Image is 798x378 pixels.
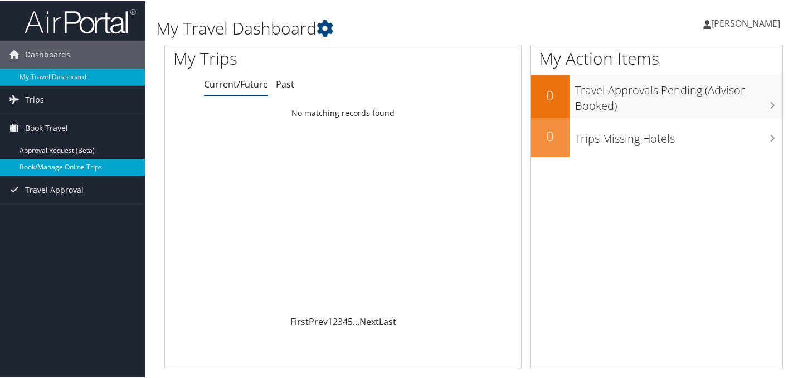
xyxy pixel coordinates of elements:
a: 3 [338,314,343,327]
h2: 0 [531,85,570,104]
h3: Travel Approvals Pending (Advisor Booked) [575,76,782,113]
h1: My Travel Dashboard [156,16,580,39]
a: 5 [348,314,353,327]
a: 0Travel Approvals Pending (Advisor Booked) [531,74,782,117]
a: Current/Future [204,77,268,89]
span: Trips [25,85,44,113]
img: airportal-logo.png [25,7,136,33]
a: Past [276,77,294,89]
span: … [353,314,359,327]
a: First [290,314,309,327]
a: Prev [309,314,328,327]
h2: 0 [531,125,570,144]
span: Dashboards [25,40,70,67]
a: Next [359,314,379,327]
span: Book Travel [25,113,68,141]
h1: My Trips [173,46,364,69]
h1: My Action Items [531,46,782,69]
span: Travel Approval [25,175,84,203]
a: 1 [328,314,333,327]
td: No matching records found [165,102,521,122]
a: 2 [333,314,338,327]
h3: Trips Missing Hotels [575,124,782,146]
a: 4 [343,314,348,327]
a: 0Trips Missing Hotels [531,117,782,156]
a: [PERSON_NAME] [703,6,791,39]
span: [PERSON_NAME] [711,16,780,28]
a: Last [379,314,396,327]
